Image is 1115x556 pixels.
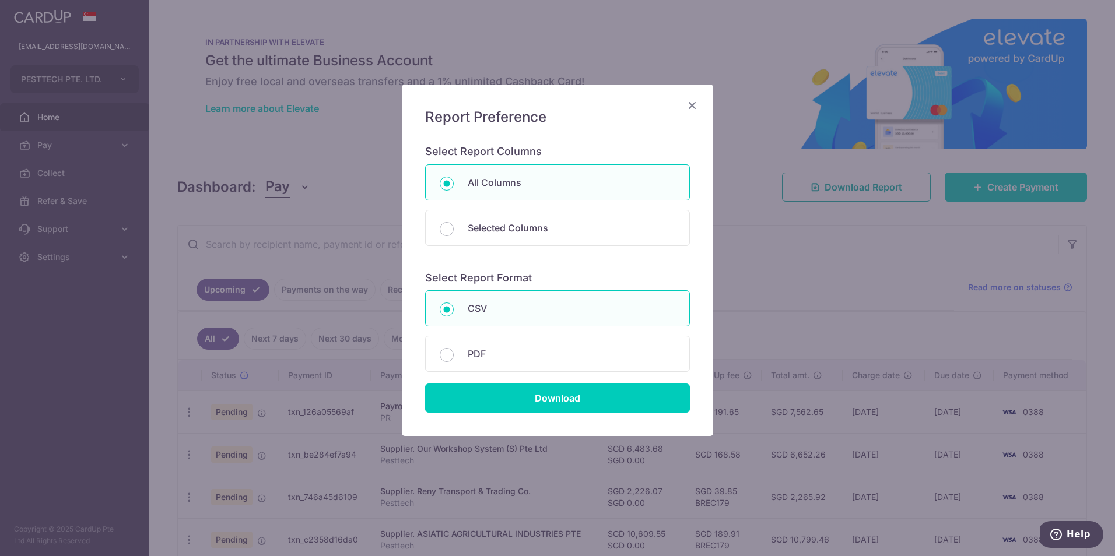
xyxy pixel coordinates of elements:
input: Download [425,383,690,413]
h5: Report Preference [425,108,690,126]
button: Close [685,98,699,112]
p: Selected Columns [468,221,675,235]
iframe: Opens a widget where you can find more information [1040,521,1103,550]
p: CSV [468,301,675,315]
h6: Select Report Columns [425,145,690,159]
p: All Columns [468,175,675,189]
h6: Select Report Format [425,272,690,285]
p: PDF [468,347,675,361]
